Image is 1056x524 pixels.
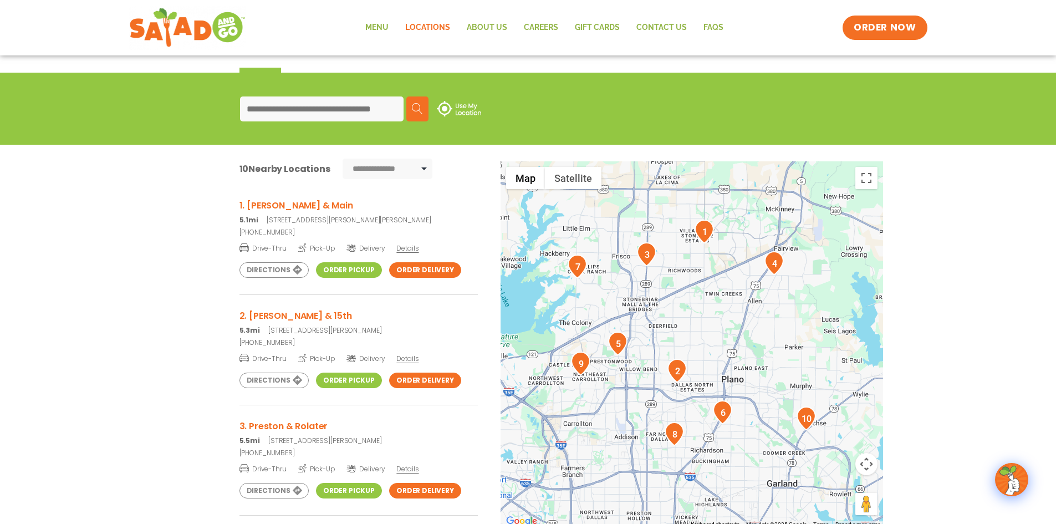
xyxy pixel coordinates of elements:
[239,419,478,433] h3: 3. Preston & Rolater
[695,15,732,40] a: FAQs
[667,359,687,383] div: 2
[239,350,478,364] a: Drive-Thru Pick-Up Delivery Details
[239,460,478,474] a: Drive-Thru Pick-Up Delivery Details
[239,325,478,335] p: [STREET_ADDRESS][PERSON_NAME]
[854,21,916,34] span: ORDER NOW
[239,419,478,446] a: 3. Preston & Rolater 5.5mi[STREET_ADDRESS][PERSON_NAME]
[996,464,1027,495] img: wpChatIcon
[389,483,461,498] a: Order Delivery
[713,400,732,424] div: 6
[239,162,330,176] div: Nearby Locations
[608,332,628,355] div: 5
[437,101,481,116] img: use-location.svg
[298,353,335,364] span: Pick-Up
[239,227,478,237] a: [PHONE_NUMBER]
[298,463,335,474] span: Pick-Up
[397,15,458,40] a: Locations
[239,215,258,225] strong: 5.1mi
[239,338,478,348] a: [PHONE_NUMBER]
[396,464,419,474] span: Details
[357,15,732,40] nav: Menu
[239,199,478,212] h3: 1. [PERSON_NAME] & Main
[316,373,382,388] a: Order Pickup
[239,199,478,225] a: 1. [PERSON_NAME] & Main 5.1mi[STREET_ADDRESS][PERSON_NAME][PERSON_NAME]
[239,483,309,498] a: Directions
[855,167,878,189] button: Toggle fullscreen view
[239,448,478,458] a: [PHONE_NUMBER]
[346,464,385,474] span: Delivery
[665,422,684,446] div: 8
[797,406,816,430] div: 10
[239,373,309,388] a: Directions
[628,15,695,40] a: Contact Us
[129,6,246,50] img: new-SAG-logo-768×292
[568,255,587,278] div: 7
[516,15,567,40] a: Careers
[239,242,287,253] span: Drive-Thru
[389,262,461,278] a: Order Delivery
[396,243,419,253] span: Details
[239,162,249,175] span: 10
[506,167,545,189] button: Show street map
[764,251,784,275] div: 4
[239,325,260,335] strong: 5.3mi
[458,15,516,40] a: About Us
[357,15,397,40] a: Menu
[316,262,382,278] a: Order Pickup
[239,463,287,474] span: Drive-Thru
[545,167,601,189] button: Show satellite imagery
[239,436,260,445] strong: 5.5mi
[855,493,878,515] button: Drag Pegman onto the map to open Street View
[389,373,461,388] a: Order Delivery
[571,352,590,375] div: 9
[239,309,478,335] a: 2. [PERSON_NAME] & 15th 5.3mi[STREET_ADDRESS][PERSON_NAME]
[567,15,628,40] a: GIFT CARDS
[239,309,478,323] h3: 2. [PERSON_NAME] & 15th
[346,354,385,364] span: Delivery
[396,354,419,363] span: Details
[316,483,382,498] a: Order Pickup
[637,242,656,266] div: 3
[346,243,385,253] span: Delivery
[239,215,478,225] p: [STREET_ADDRESS][PERSON_NAME][PERSON_NAME]
[695,220,714,243] div: 1
[855,453,878,475] button: Map camera controls
[298,242,335,253] span: Pick-Up
[239,436,478,446] p: [STREET_ADDRESS][PERSON_NAME]
[239,262,309,278] a: Directions
[843,16,927,40] a: ORDER NOW
[239,353,287,364] span: Drive-Thru
[239,240,478,253] a: Drive-Thru Pick-Up Delivery Details
[412,103,423,114] img: search.svg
